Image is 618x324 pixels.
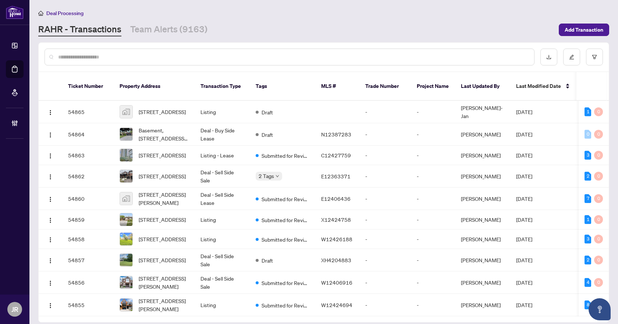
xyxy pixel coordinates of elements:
[585,235,591,243] div: 3
[38,11,43,16] span: home
[47,280,53,286] img: Logo
[455,229,510,249] td: [PERSON_NAME]
[359,294,411,316] td: -
[120,233,132,245] img: thumbnail-img
[139,256,186,264] span: [STREET_ADDRESS]
[455,72,510,101] th: Last Updated By
[516,108,532,115] span: [DATE]
[45,106,56,118] button: Logo
[62,165,114,188] td: 54862
[321,257,351,263] span: XH4204883
[120,128,132,140] img: thumbnail-img
[139,297,189,313] span: [STREET_ADDRESS][PERSON_NAME]
[6,6,24,19] img: logo
[516,257,532,263] span: [DATE]
[594,130,603,139] div: 0
[45,277,56,288] button: Logo
[411,188,455,210] td: -
[359,123,411,146] td: -
[47,196,53,202] img: Logo
[47,217,53,223] img: Logo
[139,151,186,159] span: [STREET_ADDRESS]
[11,304,18,314] span: JR
[120,170,132,182] img: thumbnail-img
[62,72,114,101] th: Ticket Number
[516,82,561,90] span: Last Modified Date
[455,101,510,123] td: [PERSON_NAME]-Jan
[195,271,250,294] td: Deal - Sell Side Sale
[585,256,591,264] div: 2
[62,188,114,210] td: 54860
[45,193,56,204] button: Logo
[38,23,121,36] a: RAHR - Transactions
[120,299,132,311] img: thumbnail-img
[592,54,597,60] span: filter
[411,146,455,165] td: -
[594,215,603,224] div: 0
[45,233,56,245] button: Logo
[62,101,114,123] td: 54865
[594,278,603,287] div: 0
[359,72,411,101] th: Trade Number
[585,151,591,160] div: 3
[62,146,114,165] td: 54863
[195,229,250,249] td: Listing
[195,249,250,271] td: Deal - Sell Side Sale
[411,271,455,294] td: -
[516,195,532,202] span: [DATE]
[47,132,53,138] img: Logo
[47,258,53,264] img: Logo
[62,123,114,146] td: 54864
[585,130,591,139] div: 0
[120,276,132,289] img: thumbnail-img
[516,173,532,179] span: [DATE]
[516,236,532,242] span: [DATE]
[516,152,532,159] span: [DATE]
[120,149,132,161] img: thumbnail-img
[120,254,132,266] img: thumbnail-img
[585,278,591,287] div: 4
[585,172,591,181] div: 2
[359,271,411,294] td: -
[455,188,510,210] td: [PERSON_NAME]
[262,279,309,287] span: Submitted for Review
[455,165,510,188] td: [PERSON_NAME]
[139,191,189,207] span: [STREET_ADDRESS][PERSON_NAME]
[262,235,309,243] span: Submitted for Review
[321,216,351,223] span: X12424758
[321,236,352,242] span: W12426188
[411,294,455,316] td: -
[411,249,455,271] td: -
[130,23,207,36] a: Team Alerts (9163)
[45,149,56,161] button: Logo
[516,279,532,286] span: [DATE]
[510,72,576,101] th: Last Modified Date
[455,294,510,316] td: [PERSON_NAME]
[359,249,411,271] td: -
[47,237,53,243] img: Logo
[411,123,455,146] td: -
[139,126,189,142] span: Basement, [STREET_ADDRESS][PERSON_NAME]
[62,271,114,294] td: 54856
[47,303,53,309] img: Logo
[586,49,603,65] button: filter
[47,153,53,159] img: Logo
[455,146,510,165] td: [PERSON_NAME]
[594,151,603,160] div: 0
[195,294,250,316] td: Listing
[585,215,591,224] div: 1
[589,298,611,320] button: Open asap
[262,256,273,264] span: Draft
[411,72,455,101] th: Project Name
[563,49,580,65] button: edit
[195,72,250,101] th: Transaction Type
[321,279,352,286] span: W12406916
[262,108,273,116] span: Draft
[546,54,551,60] span: download
[262,152,309,160] span: Submitted for Review
[455,271,510,294] td: [PERSON_NAME]
[321,152,351,159] span: C12427759
[120,192,132,205] img: thumbnail-img
[262,216,309,224] span: Submitted for Review
[455,123,510,146] td: [PERSON_NAME]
